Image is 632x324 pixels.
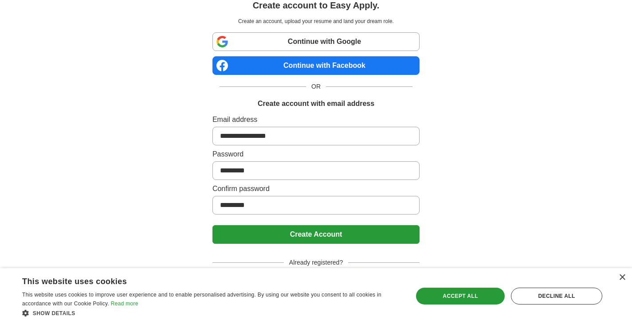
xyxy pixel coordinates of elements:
h1: Create account with email address [258,98,374,109]
span: Show details [33,310,75,316]
button: Create Account [212,225,420,244]
label: Email address [212,114,420,125]
label: Confirm password [212,183,420,194]
a: Read more, opens a new window [111,301,138,307]
span: This website uses cookies to improve user experience and to enable personalised advertising. By u... [22,292,381,307]
span: OR [306,82,326,91]
p: Create an account, upload your resume and land your dream role. [214,17,418,25]
div: Close [619,274,625,281]
div: Decline all [511,288,602,304]
a: Continue with Facebook [212,56,420,75]
label: Password [212,149,420,160]
span: Already registered? [284,258,348,267]
div: Accept all [416,288,505,304]
div: This website uses cookies [22,273,379,287]
div: Show details [22,308,401,317]
a: Continue with Google [212,32,420,51]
